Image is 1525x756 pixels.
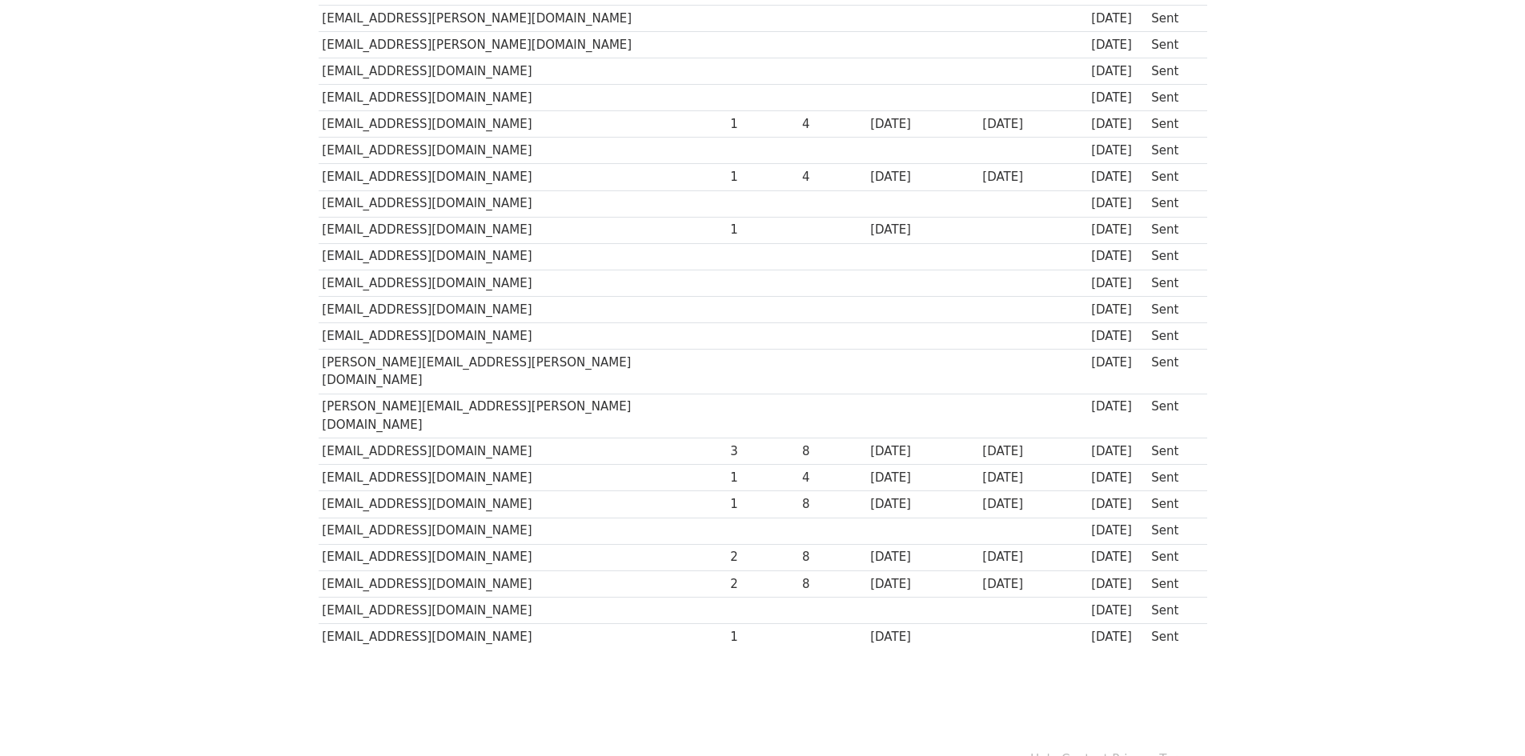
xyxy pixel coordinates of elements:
div: 1 [730,221,794,239]
div: [DATE] [1091,62,1144,81]
td: [EMAIL_ADDRESS][DOMAIN_NAME] [319,243,727,270]
td: Sent [1147,270,1198,296]
td: Sent [1147,243,1198,270]
td: [EMAIL_ADDRESS][DOMAIN_NAME] [319,217,727,243]
td: [EMAIL_ADDRESS][DOMAIN_NAME] [319,465,727,491]
td: Sent [1147,296,1198,322]
div: [DATE] [870,115,974,134]
div: [DATE] [870,548,974,566]
div: [DATE] [982,575,1083,594]
div: 1 [730,628,794,646]
div: 8 [802,548,863,566]
div: 1 [730,495,794,514]
div: 4 [802,469,863,487]
div: [DATE] [1091,602,1144,620]
td: Sent [1147,217,1198,243]
div: [DATE] [1091,628,1144,646]
td: Sent [1147,394,1198,438]
div: [DATE] [1091,442,1144,461]
td: [EMAIL_ADDRESS][DOMAIN_NAME] [319,518,727,544]
td: Sent [1147,518,1198,544]
div: [DATE] [1091,221,1144,239]
td: Sent [1147,597,1198,623]
td: Sent [1147,350,1198,394]
td: [EMAIL_ADDRESS][PERSON_NAME][DOMAIN_NAME] [319,5,727,31]
td: Sent [1147,5,1198,31]
div: [DATE] [1091,469,1144,487]
div: 8 [802,575,863,594]
div: [DATE] [982,115,1083,134]
td: Sent [1147,623,1198,650]
td: Sent [1147,438,1198,465]
div: [DATE] [1091,115,1144,134]
td: [EMAIL_ADDRESS][DOMAIN_NAME] [319,544,727,570]
td: Sent [1147,491,1198,518]
td: Sent [1147,58,1198,85]
div: [DATE] [982,442,1083,461]
td: [EMAIL_ADDRESS][PERSON_NAME][DOMAIN_NAME] [319,31,727,58]
td: Sent [1147,465,1198,491]
td: Sent [1147,544,1198,570]
div: [DATE] [870,168,974,186]
div: [DATE] [870,495,974,514]
div: 3 [730,442,794,461]
td: [EMAIL_ADDRESS][DOMAIN_NAME] [319,623,727,650]
div: [DATE] [870,575,974,594]
div: [DATE] [1091,142,1144,160]
div: [DATE] [1091,274,1144,293]
div: [DATE] [1091,495,1144,514]
td: [EMAIL_ADDRESS][DOMAIN_NAME] [319,190,727,217]
div: [DATE] [870,221,974,239]
td: Sent [1147,138,1198,164]
td: [EMAIL_ADDRESS][DOMAIN_NAME] [319,322,727,349]
td: [EMAIL_ADDRESS][DOMAIN_NAME] [319,491,727,518]
div: [DATE] [1091,194,1144,213]
td: [EMAIL_ADDRESS][DOMAIN_NAME] [319,138,727,164]
td: Sent [1147,190,1198,217]
div: [DATE] [1091,301,1144,319]
td: Sent [1147,111,1198,138]
td: Sent [1147,164,1198,190]
div: 1 [730,168,794,186]
div: [DATE] [870,469,974,487]
iframe: Chat Widget [1445,679,1525,756]
div: [DATE] [1091,89,1144,107]
td: [EMAIL_ADDRESS][DOMAIN_NAME] [319,296,727,322]
td: [EMAIL_ADDRESS][DOMAIN_NAME] [319,270,727,296]
td: Sent [1147,85,1198,111]
td: [PERSON_NAME][EMAIL_ADDRESS][PERSON_NAME][DOMAIN_NAME] [319,394,727,438]
div: [DATE] [1091,247,1144,266]
td: [EMAIL_ADDRESS][DOMAIN_NAME] [319,164,727,190]
td: Sent [1147,322,1198,349]
div: 1 [730,469,794,487]
div: 8 [802,495,863,514]
td: Sent [1147,31,1198,58]
div: [DATE] [1091,548,1144,566]
div: [DATE] [1091,327,1144,346]
div: [DATE] [1091,354,1144,372]
div: [DATE] [1091,398,1144,416]
div: 2 [730,548,794,566]
div: [DATE] [1091,10,1144,28]
div: [DATE] [982,469,1083,487]
div: 4 [802,115,863,134]
td: [EMAIL_ADDRESS][DOMAIN_NAME] [319,58,727,85]
div: 4 [802,168,863,186]
div: [DATE] [1091,522,1144,540]
div: [DATE] [982,495,1083,514]
td: [EMAIL_ADDRESS][DOMAIN_NAME] [319,85,727,111]
td: [EMAIL_ADDRESS][DOMAIN_NAME] [319,570,727,597]
td: [EMAIL_ADDRESS][DOMAIN_NAME] [319,438,727,465]
div: 2 [730,575,794,594]
div: 聊天小工具 [1445,679,1525,756]
td: [EMAIL_ADDRESS][DOMAIN_NAME] [319,111,727,138]
div: [DATE] [982,548,1083,566]
div: [DATE] [870,628,974,646]
div: [DATE] [1091,168,1144,186]
div: [DATE] [1091,36,1144,54]
td: [PERSON_NAME][EMAIL_ADDRESS][PERSON_NAME][DOMAIN_NAME] [319,350,727,394]
div: [DATE] [1091,575,1144,594]
td: [EMAIL_ADDRESS][DOMAIN_NAME] [319,597,727,623]
td: Sent [1147,570,1198,597]
div: [DATE] [870,442,974,461]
